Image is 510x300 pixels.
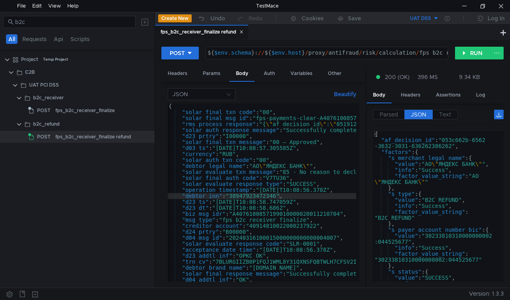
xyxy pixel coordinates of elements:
button: RUN [455,47,490,59]
div: b2c_refund [33,118,60,130]
button: All [6,34,18,44]
div: b2c_receiver [33,92,64,104]
button: UAT DSS [384,12,439,25]
div: С2B [25,66,35,78]
button: Api [51,34,66,44]
div: Headers [394,88,427,103]
button: Create New [158,14,192,22]
div: Other [322,66,348,81]
div: Temp Project [43,53,68,65]
div: fps_b2c_receiver_finalize refund [55,131,131,143]
span: Version: 1.3.3 [469,288,504,300]
div: Log In [488,14,504,23]
span: JSON [411,111,426,118]
input: Search... [15,18,131,26]
div: Body [229,66,255,82]
button: Scripts [68,34,92,44]
span: Parsed [380,111,398,118]
div: Assertions [430,88,467,103]
div: Auth [257,66,281,81]
span: POST [37,105,51,116]
span: Text [439,111,451,118]
button: POST [161,47,199,59]
button: Undo [192,12,231,24]
div: fps_b2c_receiver_finalize [55,105,115,116]
div: UAT PCI DSS [29,79,59,91]
button: Redo [231,12,268,24]
div: Undo [210,14,225,23]
div: Params [196,66,227,81]
div: 396 MS [418,73,438,81]
div: POST [170,49,185,57]
div: Save [348,16,361,21]
div: Cookies [302,14,324,23]
div: Body [367,88,392,103]
div: UAT DSS [410,15,431,22]
div: fps_b2c_receiver_finalize refund [161,28,243,36]
div: 9.34 KB [459,73,480,81]
div: Variables [284,66,319,81]
div: Redo [249,14,263,23]
div: Headers [161,66,194,81]
div: Log [470,88,492,103]
span: POST [37,131,51,143]
button: Beautify [331,89,359,99]
span: 200 (OK) [385,73,410,81]
button: Requests [20,34,49,44]
div: Project [21,53,38,65]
